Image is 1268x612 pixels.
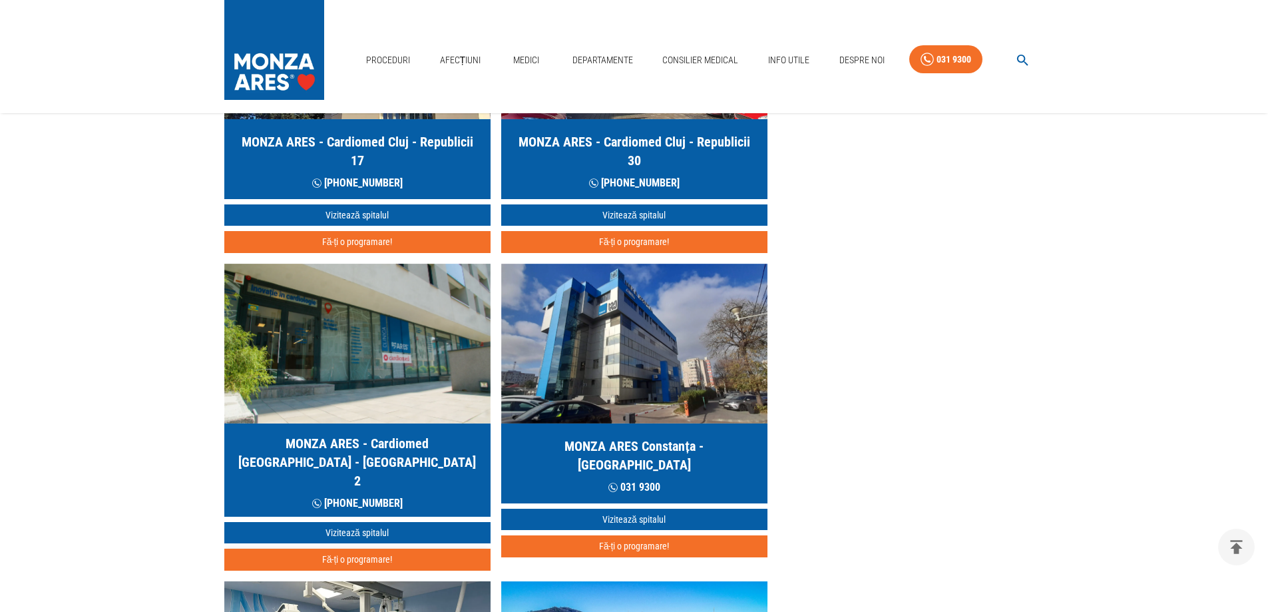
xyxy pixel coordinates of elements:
[224,522,491,544] a: Vizitează spitalul
[312,495,403,511] p: [PHONE_NUMBER]
[224,231,491,253] button: Fă-ți o programare!
[501,535,767,557] button: Fă-ți o programare!
[608,479,660,495] p: 031 9300
[312,175,403,191] p: [PHONE_NUMBER]
[501,264,767,503] a: MONZA ARES Constanța - [GEOGRAPHIC_DATA] 031 9300
[834,47,890,74] a: Despre Noi
[235,133,480,170] h5: MONZA ARES - Cardiomed Cluj - Republicii 17
[435,47,487,74] a: Afecțiuni
[657,47,743,74] a: Consilier Medical
[235,434,480,490] h5: MONZA ARES - Cardiomed [GEOGRAPHIC_DATA] - [GEOGRAPHIC_DATA] 2
[937,51,971,68] div: 031 9300
[501,509,767,531] a: Vizitează spitalul
[501,231,767,253] button: Fă-ți o programare!
[512,133,757,170] h5: MONZA ARES - Cardiomed Cluj - Republicii 30
[224,549,491,571] button: Fă-ți o programare!
[512,437,757,474] h5: MONZA ARES Constanța - [GEOGRAPHIC_DATA]
[361,47,415,74] a: Proceduri
[224,264,491,517] a: MONZA ARES - Cardiomed [GEOGRAPHIC_DATA] - [GEOGRAPHIC_DATA] 2 [PHONE_NUMBER]
[224,204,491,226] a: Vizitează spitalul
[224,264,491,424] img: MONZA ARES Cluj Napoca
[589,175,680,191] p: [PHONE_NUMBER]
[763,47,815,74] a: Info Utile
[1218,529,1255,565] button: delete
[501,204,767,226] a: Vizitează spitalul
[909,45,982,74] a: 031 9300
[501,264,767,424] img: MONZA ARES Constanța
[505,47,548,74] a: Medici
[567,47,638,74] a: Departamente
